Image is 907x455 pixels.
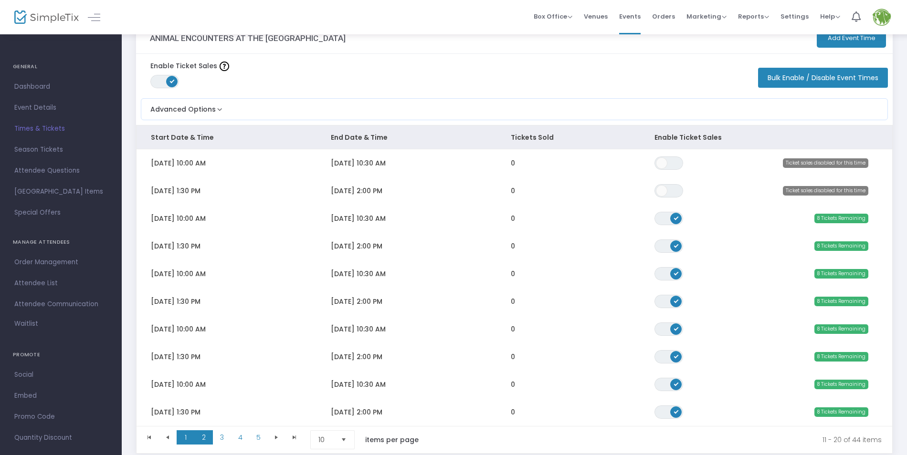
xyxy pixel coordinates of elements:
span: [DATE] 2:00 PM [331,407,382,417]
span: ON [674,215,679,220]
span: Page 1 [177,430,195,445]
button: Add Event Time [817,28,886,48]
span: 8 Tickets Remaining [814,352,868,362]
span: Promo Code [14,411,107,423]
span: 8 Tickets Remaining [814,407,868,417]
span: Event Details [14,102,107,114]
span: [DATE] 1:30 PM [151,407,200,417]
span: Marketing [686,12,727,21]
span: [DATE] 10:00 AM [151,158,206,168]
span: Season Tickets [14,144,107,156]
span: Waitlist [14,319,38,329]
span: [DATE] 10:30 AM [331,380,386,389]
kendo-pager-info: 11 - 20 of 44 items [439,430,882,449]
span: [DATE] 1:30 PM [151,297,200,306]
th: End Date & Time [316,125,496,149]
span: 8 Tickets Remaining [814,241,868,251]
span: Settings [780,4,809,29]
span: Venues [584,4,608,29]
button: Advanced Options [141,99,224,114]
span: [GEOGRAPHIC_DATA] Items [14,186,107,198]
button: Bulk Enable / Disable Event Times [758,68,888,88]
span: Attendee List [14,277,107,290]
span: 0 [511,297,515,306]
label: Enable Ticket Sales [150,61,229,71]
span: ON [674,409,679,414]
span: 10 [318,435,333,445]
span: [DATE] 10:00 AM [151,214,206,223]
span: 8 Tickets Remaining [814,324,868,334]
span: Social [14,369,107,381]
h4: MANAGE ATTENDEES [13,233,109,252]
span: Go to the next page [273,434,280,441]
span: [DATE] 1:30 PM [151,352,200,362]
span: ON [674,243,679,248]
span: Go to the last page [285,430,304,445]
th: Tickets Sold [496,125,641,149]
span: Embed [14,390,107,402]
span: [DATE] 10:30 AM [331,324,386,334]
span: [DATE] 2:00 PM [331,352,382,362]
button: Select [337,431,350,449]
span: Page 3 [213,430,231,445]
span: 0 [511,241,515,251]
span: ON [674,270,679,275]
span: Quantity Discount [14,432,107,444]
span: Page 2 [195,430,213,445]
span: Go to the previous page [164,434,171,441]
span: Reports [738,12,769,21]
span: 8 Tickets Remaining [814,297,868,306]
span: Page 5 [249,430,267,445]
span: [DATE] 10:00 AM [151,269,206,279]
span: 0 [511,269,515,279]
span: Page 4 [231,430,249,445]
h3: ANIMAL ENCOUNTERS AT THE [GEOGRAPHIC_DATA] [150,33,346,43]
div: Data table [137,125,892,426]
span: ON [674,326,679,331]
span: Special Offers [14,207,107,219]
span: Box Office [534,12,572,21]
span: Order Management [14,256,107,269]
span: 0 [511,214,515,223]
span: 0 [511,407,515,417]
th: Start Date & Time [137,125,316,149]
span: [DATE] 10:30 AM [331,158,386,168]
span: 0 [511,380,515,389]
label: items per page [365,435,419,445]
span: 0 [511,324,515,334]
span: ON [674,298,679,303]
span: ON [170,79,175,83]
span: Attendee Questions [14,165,107,177]
span: ON [674,381,679,386]
span: [DATE] 1:30 PM [151,186,200,196]
span: [DATE] 10:00 AM [151,380,206,389]
span: 8 Tickets Remaining [814,380,868,389]
span: Orders [652,4,675,29]
span: [DATE] 10:00 AM [151,324,206,334]
span: Ticket sales disabled for this time [783,186,868,196]
span: Go to the previous page [158,430,177,445]
span: [DATE] 10:30 AM [331,269,386,279]
span: 0 [511,158,515,168]
span: 0 [511,352,515,362]
span: [DATE] 2:00 PM [331,186,382,196]
span: Times & Tickets [14,123,107,135]
span: ON [674,353,679,358]
span: [DATE] 10:30 AM [331,214,386,223]
h4: GENERAL [13,57,109,76]
span: Go to the first page [140,430,158,445]
span: [DATE] 2:00 PM [331,297,382,306]
th: Enable Ticket Sales [640,125,748,149]
img: question-mark [220,62,229,71]
span: Go to the next page [267,430,285,445]
span: Events [619,4,641,29]
span: Help [820,12,840,21]
span: 8 Tickets Remaining [814,269,868,279]
span: 0 [511,186,515,196]
span: Go to the last page [291,434,298,441]
span: Ticket sales disabled for this time [783,158,868,168]
span: [DATE] 2:00 PM [331,241,382,251]
span: Go to the first page [146,434,153,441]
span: Attendee Communication [14,298,107,310]
span: [DATE] 1:30 PM [151,241,200,251]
